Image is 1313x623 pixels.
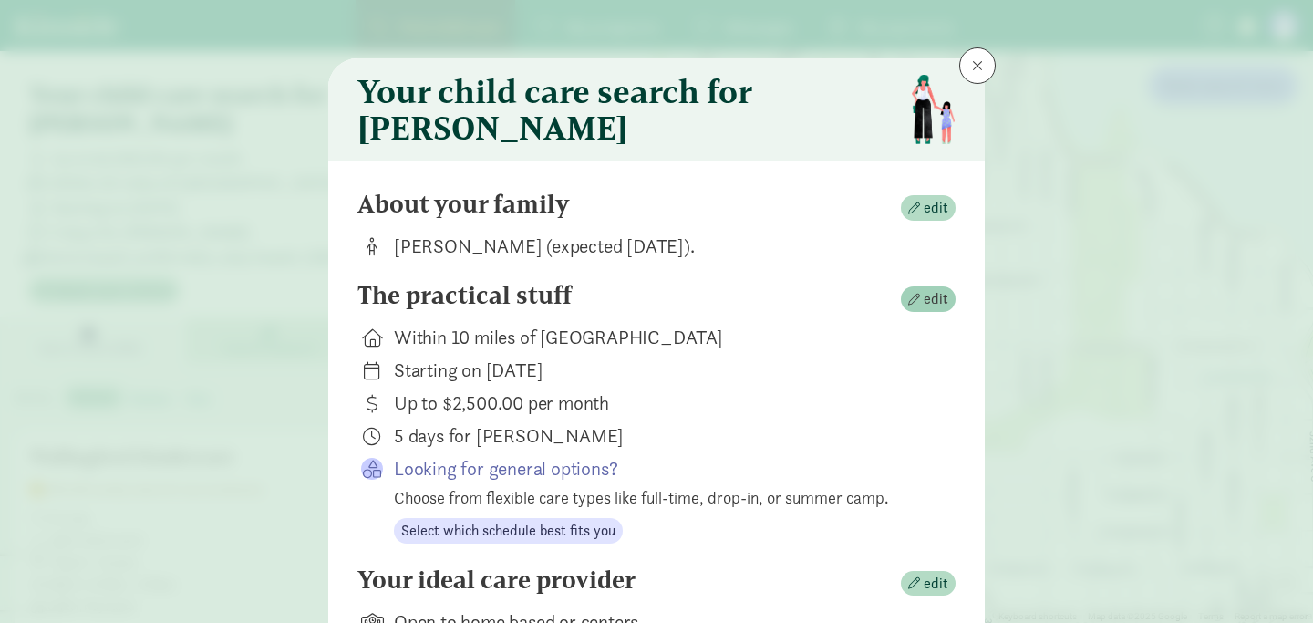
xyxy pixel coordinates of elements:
[924,573,948,595] span: edit
[394,358,926,383] div: Starting on [DATE]
[924,288,948,310] span: edit
[394,518,623,544] button: Select which schedule best fits you
[357,190,570,219] h4: About your family
[901,195,956,221] button: edit
[394,456,926,482] p: Looking for general options?
[357,73,897,146] h3: Your child care search for [PERSON_NAME]
[901,286,956,312] button: edit
[901,571,956,597] button: edit
[401,520,615,542] span: Select which schedule best fits you
[394,485,926,510] div: Choose from flexible care types like full-time, drop-in, or summer camp.
[394,390,926,416] div: Up to $2,500.00 per month
[924,197,948,219] span: edit
[394,423,926,449] div: 5 days for [PERSON_NAME]
[394,325,926,350] div: Within 10 miles of [GEOGRAPHIC_DATA]
[394,234,926,259] div: [PERSON_NAME] (expected [DATE]).
[357,566,636,595] h4: Your ideal care provider
[357,281,572,310] h4: The practical stuff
